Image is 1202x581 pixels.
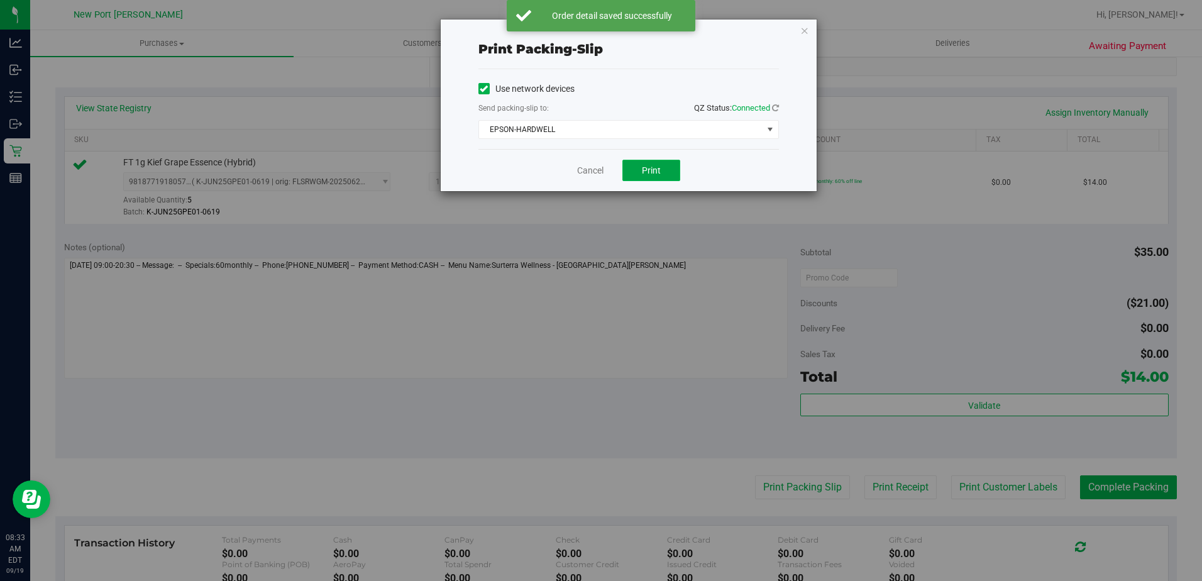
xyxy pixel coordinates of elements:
[762,121,778,138] span: select
[538,9,686,22] div: Order detail saved successfully
[478,41,603,57] span: Print packing-slip
[642,165,661,175] span: Print
[478,82,575,96] label: Use network devices
[622,160,680,181] button: Print
[478,102,549,114] label: Send packing-slip to:
[13,480,50,518] iframe: Resource center
[577,164,604,177] a: Cancel
[694,103,779,113] span: QZ Status:
[732,103,770,113] span: Connected
[479,121,763,138] span: EPSON-HARDWELL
